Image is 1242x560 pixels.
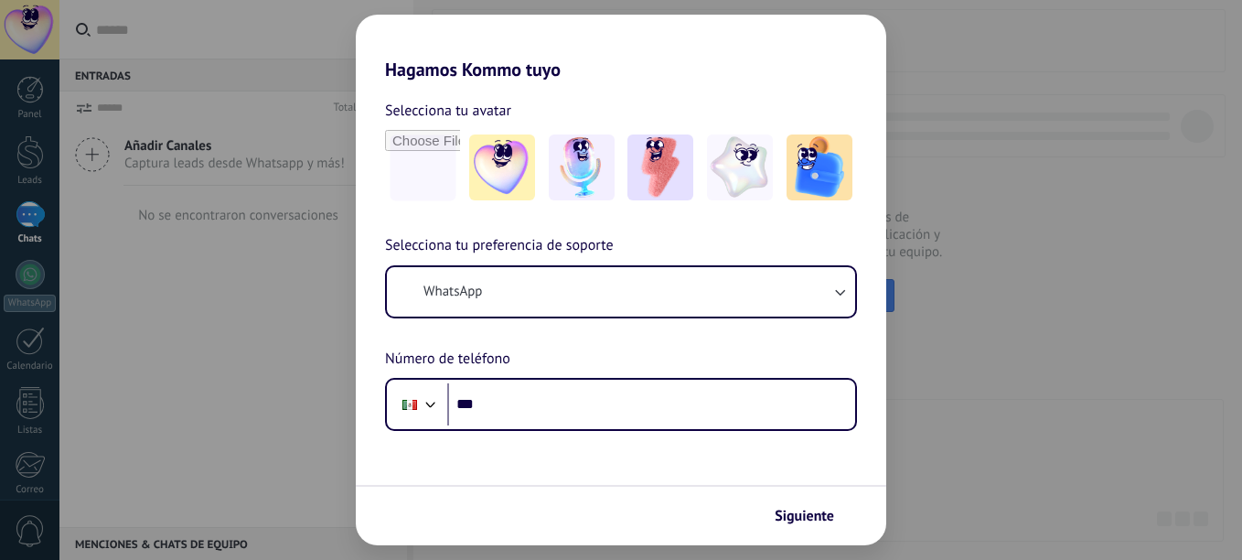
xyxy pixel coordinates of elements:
button: WhatsApp [387,267,855,317]
button: Siguiente [766,501,859,532]
h2: Hagamos Kommo tuyo [356,15,886,81]
img: -1.jpeg [469,135,535,200]
span: Selecciona tu avatar [385,99,511,123]
span: WhatsApp [423,283,482,301]
img: -4.jpeg [707,135,773,200]
span: Selecciona tu preferencia de soporte [385,234,614,258]
span: Número de teléfono [385,348,510,372]
span: Siguiente [775,510,834,522]
img: -5.jpeg [787,135,852,200]
img: -2.jpeg [549,135,615,200]
div: Mexico: + 52 [392,385,427,424]
img: -3.jpeg [627,135,693,200]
